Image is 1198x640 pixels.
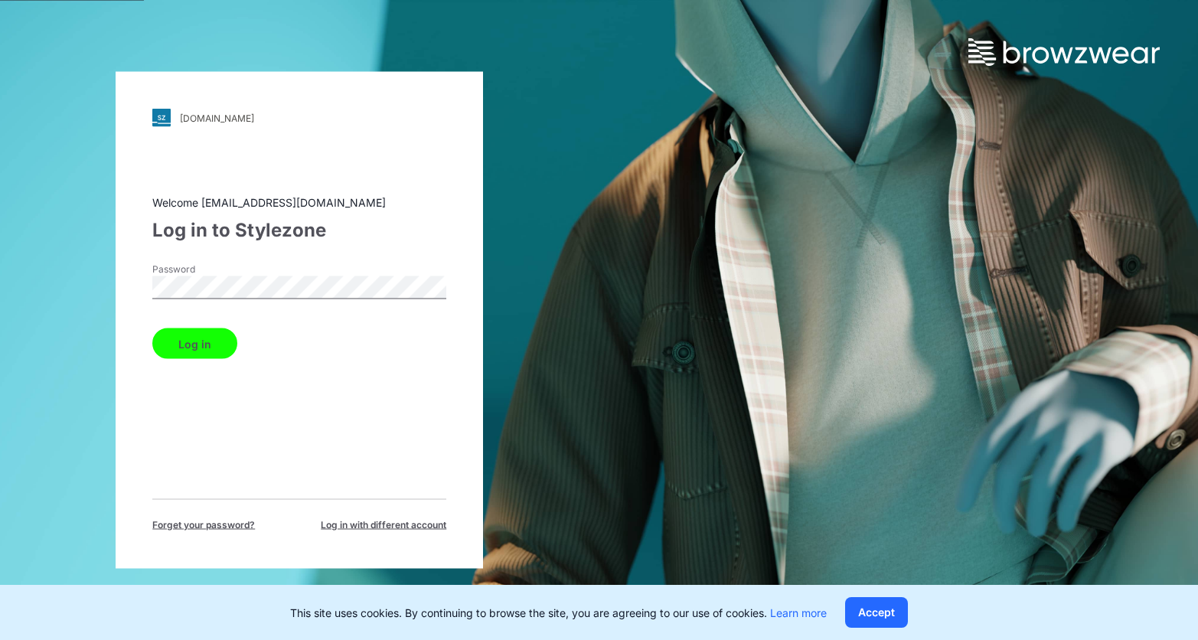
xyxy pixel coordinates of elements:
[321,518,446,532] span: Log in with different account
[968,38,1160,66] img: browzwear-logo.73288ffb.svg
[290,605,827,621] p: This site uses cookies. By continuing to browse the site, you are agreeing to our use of cookies.
[152,109,171,127] img: svg+xml;base64,PHN2ZyB3aWR0aD0iMjgiIGhlaWdodD0iMjgiIHZpZXdCb3g9IjAgMCAyOCAyOCIgZmlsbD0ibm9uZSIgeG...
[152,328,237,359] button: Log in
[845,597,908,628] button: Accept
[152,217,446,244] div: Log in to Stylezone
[152,518,255,532] span: Forget your password?
[152,263,260,276] label: Password
[152,109,446,127] a: [DOMAIN_NAME]
[180,112,254,123] div: [DOMAIN_NAME]
[152,194,446,211] div: Welcome [EMAIL_ADDRESS][DOMAIN_NAME]
[770,606,827,619] a: Learn more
